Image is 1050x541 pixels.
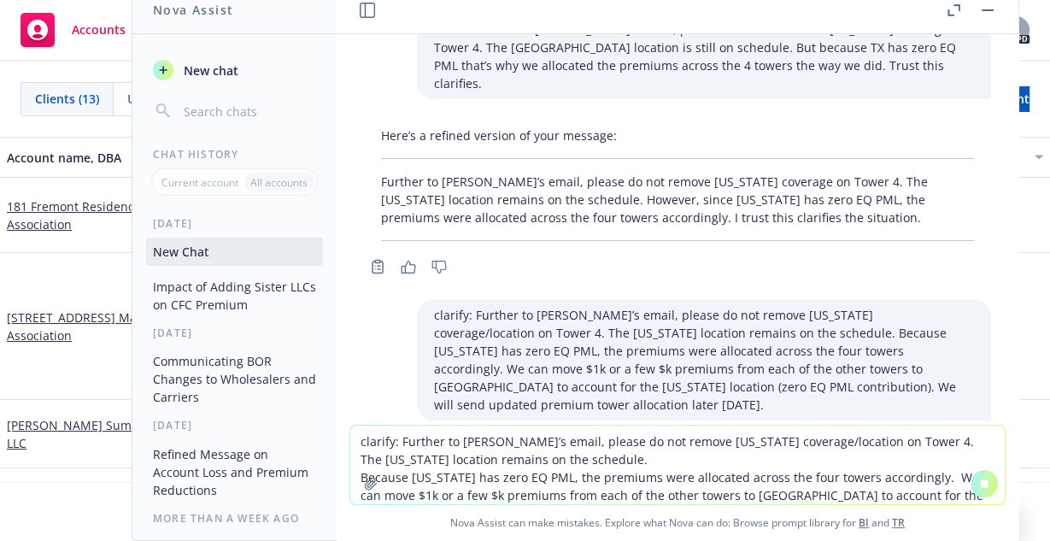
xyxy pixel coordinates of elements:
[7,416,168,452] a: [PERSON_NAME] Summit LLC
[250,175,308,190] p: All accounts
[146,273,323,319] button: Impact of Adding Sister LLCs on CFC Premium
[381,126,974,144] p: Here’s a refined version of your message:
[180,99,316,123] input: Search chats
[146,440,323,504] button: Refined Message on Account Loss and Premium Reductions
[146,238,323,266] button: New Chat
[132,418,337,432] div: [DATE]
[381,173,974,226] p: Further to [PERSON_NAME]’s email, please do not remove [US_STATE] coverage on Tower 4. The [US_ST...
[132,147,337,162] div: Chat History
[153,1,233,19] h1: Nova Assist
[132,216,337,231] div: [DATE]
[146,55,323,85] button: New chat
[14,6,132,54] a: Accounts
[72,23,126,37] span: Accounts
[132,326,337,340] div: [DATE]
[434,21,974,92] p: refine: Further to [PERSON_NAME]’s email, please do not remove the [US_STATE] coverage on Tower 4...
[7,309,168,344] a: [STREET_ADDRESS] Master Association
[434,306,974,414] p: clarify: Further to [PERSON_NAME]’s email, please do not remove [US_STATE] coverage/location on T...
[7,149,150,167] div: Account name, DBA
[7,197,168,233] a: 181 Fremont Residences Association
[146,347,323,411] button: Communicating BOR Changes to Wholesalers and Carriers
[132,511,337,526] div: More than a week ago
[370,259,385,274] svg: Copy to clipboard
[127,90,259,108] span: Upcoming renewals (9)
[35,90,99,108] span: Clients (13)
[892,515,905,530] a: TR
[425,255,453,279] button: Thumbs down
[180,62,238,79] span: New chat
[161,175,238,190] p: Current account
[859,515,869,530] a: BI
[343,505,1012,540] span: Nova Assist can make mistakes. Explore what Nova can do: Browse prompt library for and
